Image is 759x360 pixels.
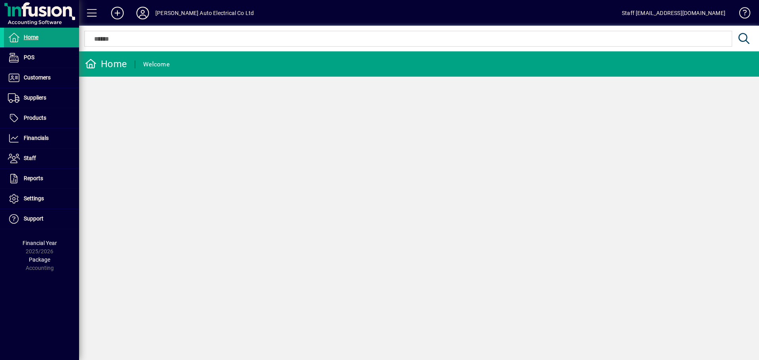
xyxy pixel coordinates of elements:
a: Products [4,108,79,128]
span: Reports [24,175,43,181]
a: Settings [4,189,79,209]
a: Financials [4,128,79,148]
span: Financials [24,135,49,141]
a: Staff [4,149,79,168]
a: Reports [4,169,79,188]
span: Customers [24,74,51,81]
span: Support [24,215,43,222]
span: Home [24,34,38,40]
a: Knowledge Base [733,2,749,27]
span: POS [24,54,34,60]
span: Suppliers [24,94,46,101]
span: Financial Year [23,240,57,246]
span: Products [24,115,46,121]
span: Settings [24,195,44,202]
a: Suppliers [4,88,79,108]
span: Package [29,256,50,263]
button: Add [105,6,130,20]
a: POS [4,48,79,68]
div: [PERSON_NAME] Auto Electrical Co Ltd [155,7,254,19]
div: Staff [EMAIL_ADDRESS][DOMAIN_NAME] [622,7,725,19]
button: Profile [130,6,155,20]
div: Home [85,58,127,70]
a: Customers [4,68,79,88]
span: Staff [24,155,36,161]
a: Support [4,209,79,229]
div: Welcome [143,58,170,71]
